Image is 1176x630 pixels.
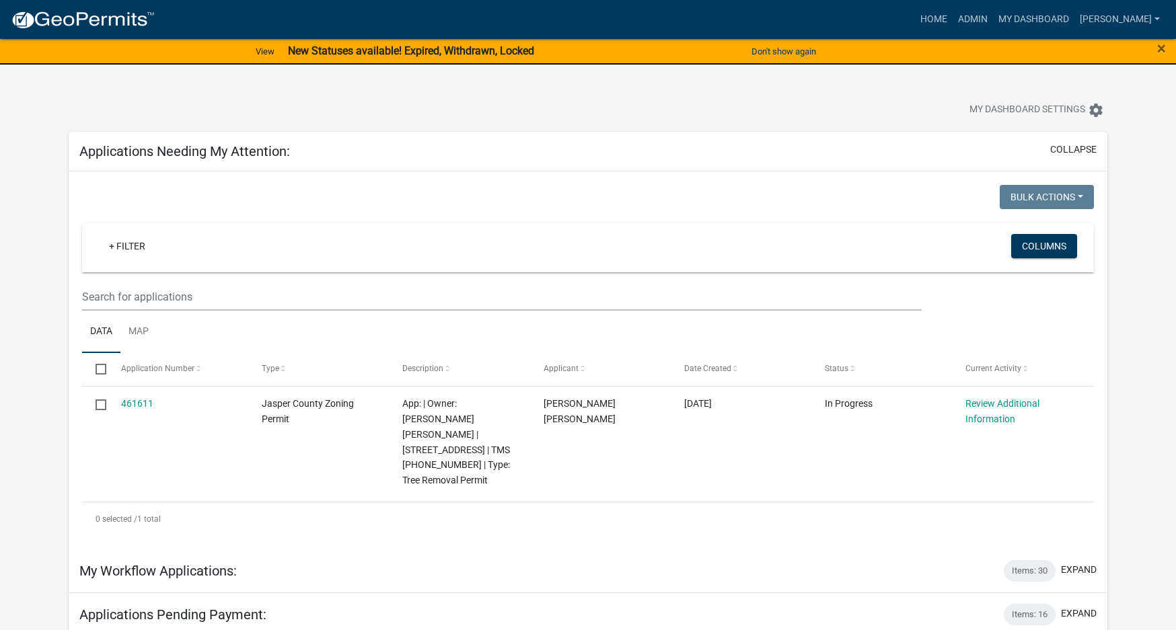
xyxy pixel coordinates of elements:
[746,40,821,63] button: Don't show again
[79,563,237,579] h5: My Workflow Applications:
[121,364,194,373] span: Application Number
[1157,39,1166,58] span: ×
[825,364,848,373] span: Status
[684,364,731,373] span: Date Created
[1088,102,1104,118] i: settings
[1061,606,1097,621] button: expand
[82,353,108,385] datatable-header-cell: Select
[953,7,993,32] a: Admin
[965,398,1039,424] a: Review Additional Information
[959,97,1115,123] button: My Dashboard Settingssettings
[402,398,510,485] span: App: | Owner: RIVAS JUAN JOSE PENA | 2105 calf pen bay rd | TMS 020-00-03-086 | Type: Tree Remova...
[544,364,579,373] span: Applicant
[915,7,953,32] a: Home
[120,311,157,354] a: Map
[1050,143,1097,157] button: collapse
[1074,7,1165,32] a: [PERSON_NAME]
[121,398,153,409] a: 461611
[684,398,712,409] span: 08/09/2025
[953,353,1093,385] datatable-header-cell: Current Activity
[82,502,1093,536] div: 1 total
[544,398,616,424] span: JUAN JOSE PENA RIVAS
[262,398,354,424] span: Jasper County Zoning Permit
[288,44,534,57] strong: New Statuses available! Expired, Withdrawn, Locked
[98,234,156,258] a: + Filter
[1000,185,1094,209] button: Bulk Actions
[1157,40,1166,56] button: Close
[79,143,290,159] h5: Applications Needing My Attention:
[79,606,266,623] h5: Applications Pending Payment:
[1004,604,1056,625] div: Items: 16
[1011,234,1077,258] button: Columns
[993,7,1074,32] a: My Dashboard
[82,311,120,354] a: Data
[1061,563,1097,577] button: expand
[262,364,279,373] span: Type
[825,398,873,409] span: In Progress
[69,171,1107,549] div: collapse
[390,353,530,385] datatable-header-cell: Description
[969,102,1085,118] span: My Dashboard Settings
[249,353,390,385] datatable-header-cell: Type
[82,283,922,311] input: Search for applications
[530,353,671,385] datatable-header-cell: Applicant
[250,40,280,63] a: View
[812,353,953,385] datatable-header-cell: Status
[402,364,443,373] span: Description
[965,364,1021,373] span: Current Activity
[1004,560,1056,582] div: Items: 30
[108,353,249,385] datatable-header-cell: Application Number
[96,514,137,524] span: 0 selected /
[671,353,812,385] datatable-header-cell: Date Created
